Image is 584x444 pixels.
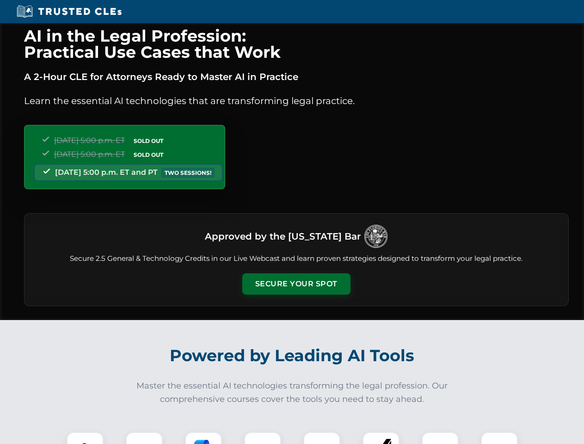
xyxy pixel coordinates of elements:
h1: AI in the Legal Profession: Practical Use Cases that Work [24,28,569,60]
p: Secure 2.5 General & Technology Credits in our Live Webcast and learn proven strategies designed ... [36,253,557,264]
p: Learn the essential AI technologies that are transforming legal practice. [24,93,569,108]
span: SOLD OUT [130,150,166,160]
span: SOLD OUT [130,136,166,146]
img: Trusted CLEs [14,5,124,18]
img: Logo [364,225,387,248]
p: A 2-Hour CLE for Attorneys Ready to Master AI in Practice [24,69,569,84]
span: [DATE] 5:00 p.m. ET [54,150,125,159]
h2: Powered by Leading AI Tools [36,339,548,372]
button: Secure Your Spot [242,273,350,295]
span: [DATE] 5:00 p.m. ET [54,136,125,145]
h3: Approved by the [US_STATE] Bar [205,228,361,245]
p: Master the essential AI technologies transforming the legal profession. Our comprehensive courses... [130,379,454,406]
